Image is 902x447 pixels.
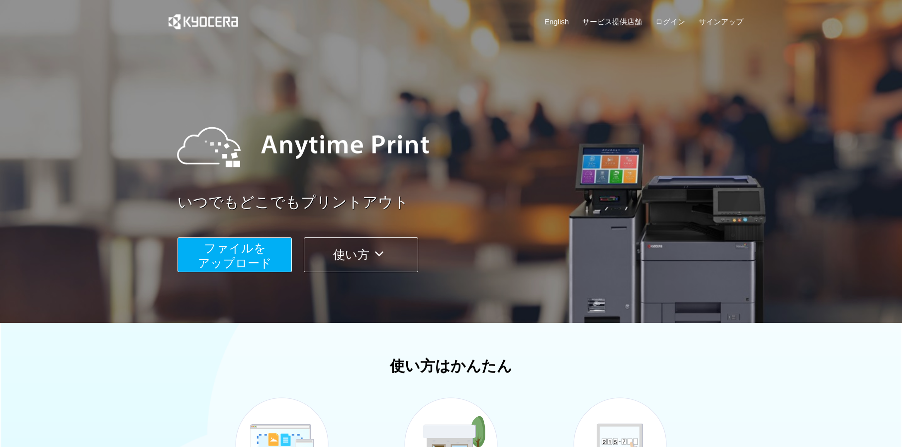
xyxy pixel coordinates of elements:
button: 使い方 [304,237,418,272]
a: ログイン [655,16,685,27]
a: サインアップ [699,16,743,27]
span: ファイルを ​​アップロード [198,241,272,270]
a: いつでもどこでもプリントアウト [178,192,749,213]
a: サービス提供店舗 [582,16,642,27]
a: English [544,16,569,27]
button: ファイルを​​アップロード [178,237,292,272]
